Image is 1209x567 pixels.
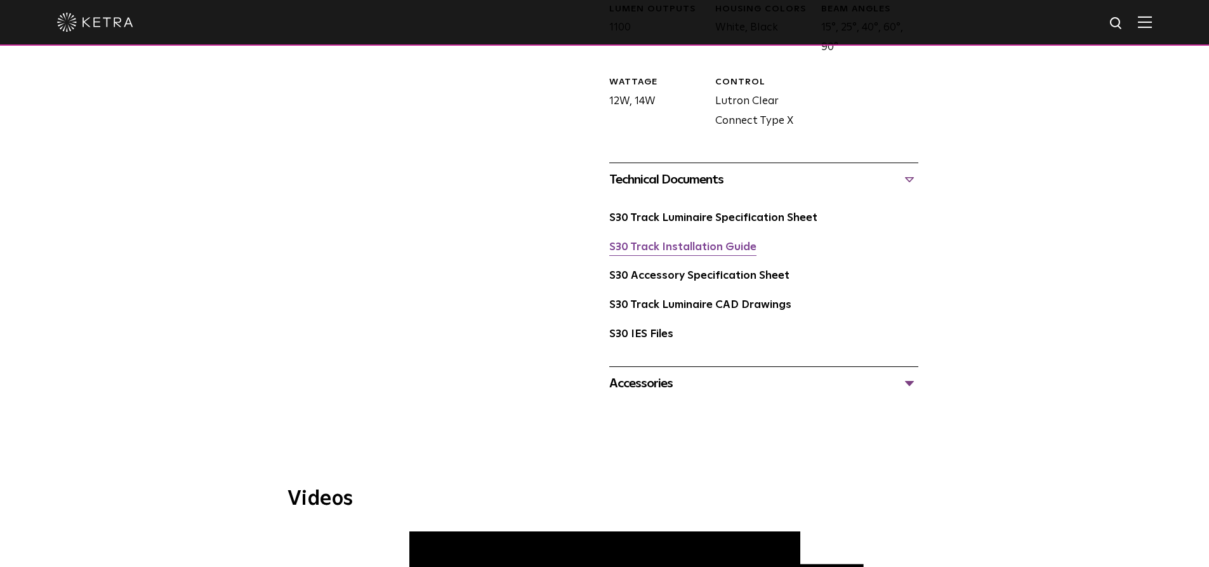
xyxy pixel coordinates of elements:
img: search icon [1109,16,1125,32]
div: CONTROL [715,76,812,89]
div: 12W, 14W [600,76,706,131]
a: S30 Track Luminaire CAD Drawings [609,300,791,310]
div: Accessories [609,373,918,394]
img: ketra-logo-2019-white [57,13,133,32]
h3: Videos [287,489,922,509]
div: WATTAGE [609,76,706,89]
a: S30 Track Installation Guide [609,242,756,253]
div: Lutron Clear Connect Type X [706,76,812,131]
div: Technical Documents [609,170,918,190]
a: S30 Track Luminaire Specification Sheet [609,213,817,223]
img: Hamburger%20Nav.svg [1138,16,1152,28]
a: S30 IES Files [609,329,673,340]
a: S30 Accessory Specification Sheet [609,270,789,281]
